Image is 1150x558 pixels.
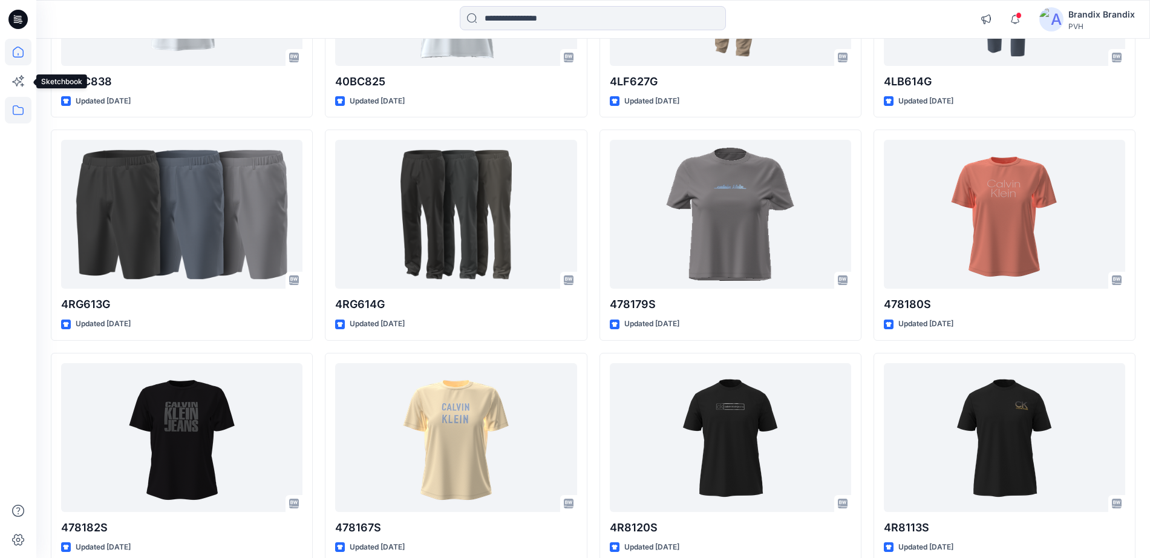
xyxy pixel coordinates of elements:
[61,519,302,536] p: 478182S
[61,363,302,512] a: 478182S
[76,95,131,108] p: Updated [DATE]
[335,296,577,313] p: 4RG614G
[624,318,679,330] p: Updated [DATE]
[610,296,851,313] p: 478179S
[76,541,131,554] p: Updated [DATE]
[898,95,953,108] p: Updated [DATE]
[884,363,1125,512] a: 4R8113S
[624,541,679,554] p: Updated [DATE]
[1068,7,1135,22] div: Brandix Brandix
[76,318,131,330] p: Updated [DATE]
[898,318,953,330] p: Updated [DATE]
[1039,7,1063,31] img: avatar
[884,73,1125,90] p: 4LB614G
[335,73,577,90] p: 40BC825
[335,519,577,536] p: 478167S
[350,318,405,330] p: Updated [DATE]
[610,140,851,289] a: 478179S
[884,296,1125,313] p: 478180S
[350,95,405,108] p: Updated [DATE]
[335,363,577,512] a: 478167S
[335,140,577,289] a: 4RG614G
[898,541,953,554] p: Updated [DATE]
[61,296,302,313] p: 4RG613G
[884,519,1125,536] p: 4R8113S
[624,95,679,108] p: Updated [DATE]
[610,519,851,536] p: 4R8120S
[610,363,851,512] a: 4R8120S
[610,73,851,90] p: 4LF627G
[61,140,302,289] a: 4RG613G
[61,73,302,90] p: 40BC838
[884,140,1125,289] a: 478180S
[1068,22,1135,31] div: PVH
[350,541,405,554] p: Updated [DATE]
